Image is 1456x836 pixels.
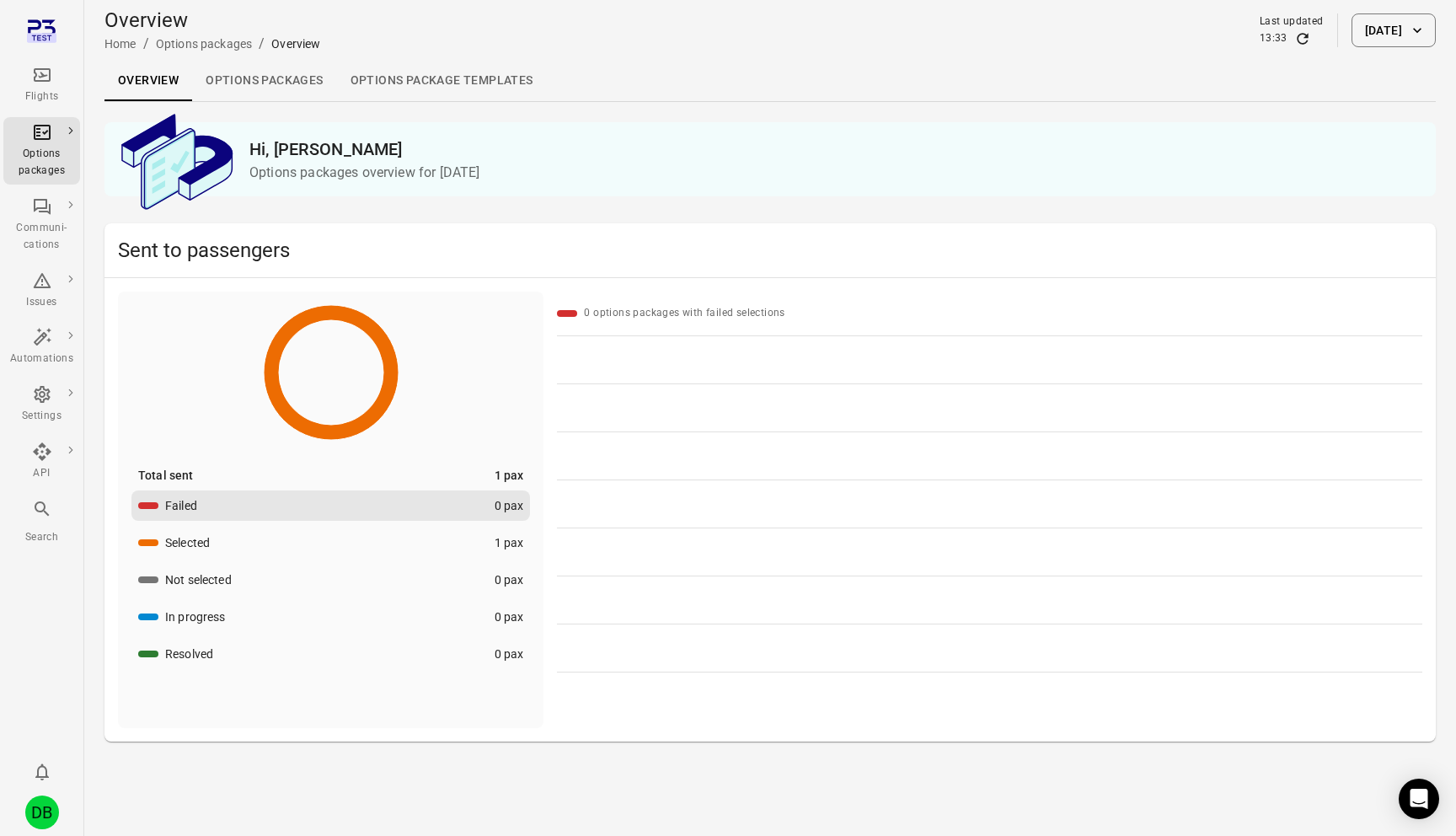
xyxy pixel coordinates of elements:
div: 0 pax [495,497,524,514]
button: Search [3,494,80,550]
button: In progress0 pax [131,602,530,632]
div: Local navigation [104,61,1436,101]
button: Notifications [25,755,59,789]
a: Home [104,37,136,51]
li: / [259,34,265,54]
div: 0 pax [495,608,524,625]
div: Resolved [165,646,213,662]
div: Not selected [165,571,232,588]
div: Selected [165,534,210,551]
button: Resolved0 pax [131,639,530,669]
div: Options packages [10,146,73,180]
div: 0 options packages with failed selections [584,305,784,322]
a: Communi-cations [3,191,80,259]
div: Overview [271,35,320,52]
div: Failed [165,497,197,514]
a: API [3,437,80,487]
button: Selected1 pax [131,528,530,558]
div: Flights [10,88,73,105]
a: Options packages [156,37,252,51]
div: DB [25,796,59,829]
div: Issues [10,294,73,311]
nav: Breadcrumbs [104,34,321,54]
a: Options packages [3,117,80,185]
div: Total sent [138,467,194,484]
h2: Hi, [PERSON_NAME] [249,136,1422,163]
h1: Overview [104,7,321,34]
p: Options packages overview for [DATE] [249,163,1422,183]
a: Automations [3,322,80,372]
div: Communi-cations [10,220,73,254]
div: 13:33 [1260,30,1287,47]
div: 0 pax [495,646,524,662]
h2: Sent to passengers [118,237,1422,264]
button: Failed0 pax [131,490,530,521]
div: Settings [10,408,73,425]
a: Issues [3,265,80,316]
div: 1 pax [495,467,524,484]
button: Refresh data [1294,30,1311,47]
button: Daníel Benediktsson [19,789,66,836]
a: Settings [3,379,80,430]
button: Not selected0 pax [131,565,530,595]
a: Options package Templates [337,61,547,101]
a: Options packages [192,61,336,101]
div: In progress [165,608,226,625]
div: Search [10,529,73,546]
button: [DATE] [1352,13,1436,47]
div: 1 pax [495,534,524,551]
li: / [143,34,149,54]
div: Last updated [1260,13,1324,30]
div: 0 pax [495,571,524,588]
div: Open Intercom Messenger [1399,779,1439,819]
div: Automations [10,351,73,367]
a: Overview [104,61,192,101]
div: API [10,465,73,482]
a: Flights [3,60,80,110]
